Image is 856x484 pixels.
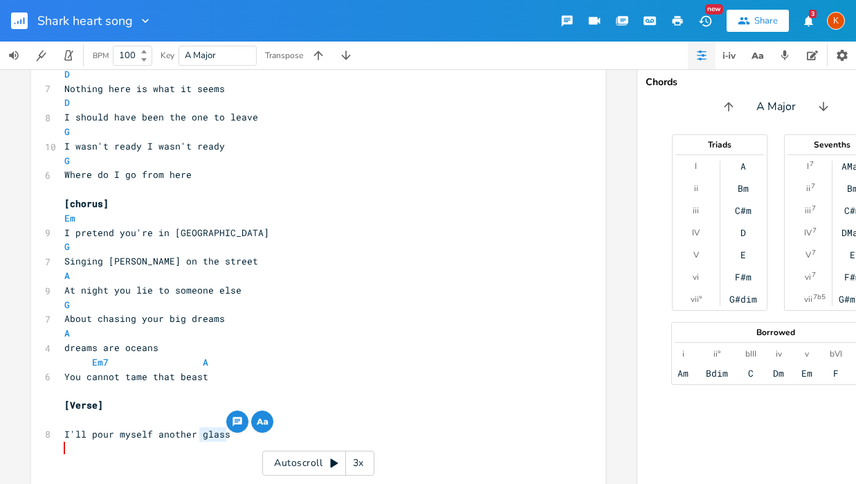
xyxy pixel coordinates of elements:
[64,399,103,411] span: [Verse]
[161,51,174,60] div: Key
[740,161,746,172] div: A
[727,10,789,32] button: Share
[677,368,689,379] div: Am
[64,370,208,383] span: You cannot tame that beast
[64,269,70,282] span: A
[64,240,70,253] span: G
[807,161,809,172] div: I
[813,292,826,303] sup: 7b5
[748,368,754,379] div: C
[64,312,225,325] span: About chasing your big dreams
[811,181,815,192] sup: 7
[827,5,845,37] button: K
[812,203,816,214] sup: 7
[812,225,817,236] sup: 7
[740,227,746,238] div: D
[812,269,816,280] sup: 7
[691,8,719,33] button: New
[64,298,70,311] span: G
[64,154,70,167] span: G
[64,111,258,123] span: I should have been the one to leave
[693,205,699,216] div: iii
[773,368,784,379] div: Dm
[713,348,720,359] div: ii°
[691,294,702,305] div: vii°
[830,348,842,359] div: bVI
[265,51,303,60] div: Transpose
[810,159,814,170] sup: 7
[804,227,812,238] div: IV
[805,348,809,359] div: v
[64,284,242,296] span: At night you lie to someone else
[64,428,230,440] span: I'll pour myself another glass
[745,348,756,359] div: bIII
[64,341,158,354] span: dreams are oceans
[776,348,782,359] div: iv
[693,249,699,260] div: V
[740,249,746,260] div: E
[64,140,225,152] span: I wasn't ready I wasn't ready
[809,10,817,18] div: 3
[754,15,778,27] div: Share
[756,99,796,115] span: A Major
[64,197,109,210] span: [chorus]
[64,82,225,95] span: Nothing here is what it seems
[695,161,697,172] div: I
[682,348,684,359] div: i
[801,368,812,379] div: Em
[185,49,216,62] span: A Major
[735,271,752,283] div: F#m
[735,205,752,216] div: C#m
[693,271,699,283] div: vi
[37,15,133,27] span: Shark heart song
[805,205,811,216] div: iii
[64,226,269,239] span: I pretend you're in [GEOGRAPHIC_DATA]
[92,356,109,368] span: Em7
[805,271,811,283] div: vi
[833,368,839,379] div: F
[64,125,70,138] span: G
[827,12,845,30] div: Karen Pentland
[64,327,70,339] span: A
[64,212,75,224] span: Em
[806,183,810,194] div: ii
[64,168,192,181] span: Where do I go from here
[692,227,700,238] div: IV
[812,247,816,258] sup: 7
[673,141,767,149] div: Triads
[804,294,812,305] div: vii
[346,451,371,476] div: 3x
[64,68,70,80] span: D
[738,183,749,194] div: Bm
[729,294,757,305] div: G#dim
[203,356,208,368] span: A
[64,255,258,267] span: Singing [PERSON_NAME] on the street
[706,368,728,379] div: Bdim
[705,4,723,15] div: New
[694,183,698,194] div: ii
[64,96,70,109] span: D
[805,249,811,260] div: V
[262,451,374,476] div: Autoscroll
[93,52,109,60] div: BPM
[794,8,822,33] button: 3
